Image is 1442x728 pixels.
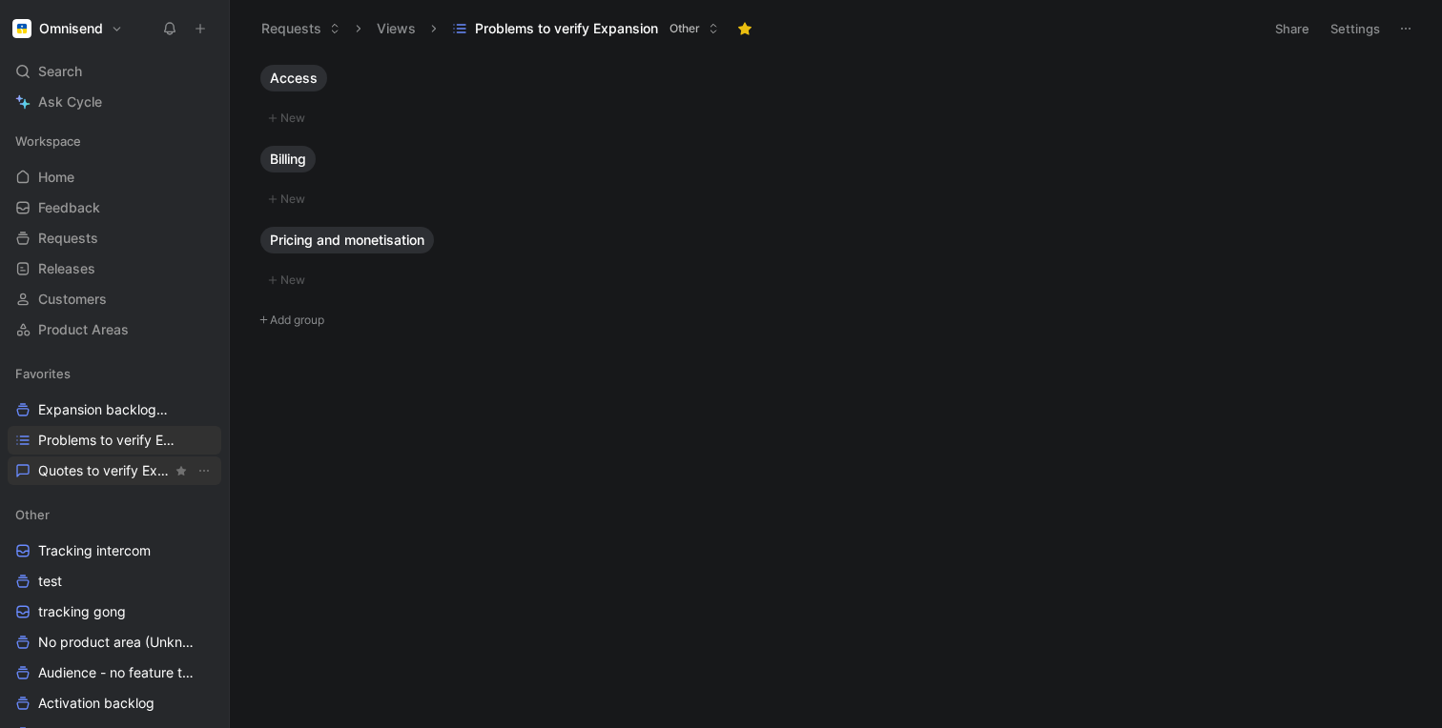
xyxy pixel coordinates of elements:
button: Settings [1322,15,1389,42]
button: Access [260,65,327,91]
a: Customers [8,285,221,313]
a: Ask Cycle [8,88,221,116]
button: Billing [260,146,316,172]
h1: Omnisend [39,20,103,37]
span: Problems to verify Expansion [38,431,180,450]
span: Activation backlog [38,694,154,713]
div: Pricing and monetisationNew [253,227,1418,293]
span: Favorites [15,364,71,383]
a: Activation backlog [8,689,221,718]
span: tracking gong [38,602,126,621]
div: Favorites [8,359,221,388]
span: No product area (Unknowns) [38,633,196,652]
span: Problems to verify Expansion [475,19,658,38]
a: test [8,567,221,596]
button: New [260,188,1411,211]
span: Product Areas [38,320,129,339]
a: Expansion backlogOther [8,395,221,424]
span: Expansion backlog [38,400,176,420]
span: Releases [38,259,95,278]
button: View actions [195,461,214,480]
span: Search [38,60,82,83]
a: Feedback [8,193,221,222]
a: Tracking intercom [8,536,221,565]
button: New [260,107,1411,130]
a: Requests [8,224,221,253]
span: Pricing and monetisation [270,231,424,250]
span: Access [270,69,318,88]
span: Other [15,505,50,524]
span: Requests [38,229,98,248]
span: Other [669,19,700,38]
span: Billing [270,150,306,169]
img: Omnisend [12,19,31,38]
span: Quotes to verify Expansion [38,461,172,480]
span: Customers [38,290,107,309]
a: Quotes to verify ExpansionView actions [8,456,221,485]
a: Home [8,163,221,192]
button: New [260,269,1411,292]
a: No product area (Unknowns) [8,628,221,657]
span: Ask Cycle [38,91,102,113]
button: Pricing and monetisation [260,227,434,253]
button: Requests [253,14,349,43]
span: Workspace [15,131,81,151]
a: Product Areas [8,315,221,344]
a: Audience - no feature tag [8,658,221,687]
a: Releases [8,254,221,283]
span: Home [38,168,74,187]
a: Problems to verify Expansion [8,426,221,455]
button: Add group [253,309,1418,332]
div: Workspace [8,127,221,155]
span: Tracking intercom [38,541,151,560]
div: Search [8,57,221,86]
span: Feedback [38,198,100,217]
div: Other [8,500,221,529]
button: OmnisendOmnisend [8,15,128,42]
button: Problems to verify ExpansionOther [443,14,728,43]
a: tracking gong [8,597,221,626]
div: BillingNew [253,146,1418,212]
button: Share [1267,15,1318,42]
span: test [38,572,62,591]
span: Audience - no feature tag [38,663,195,682]
button: Views [368,14,424,43]
div: AccessNew [253,65,1418,131]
